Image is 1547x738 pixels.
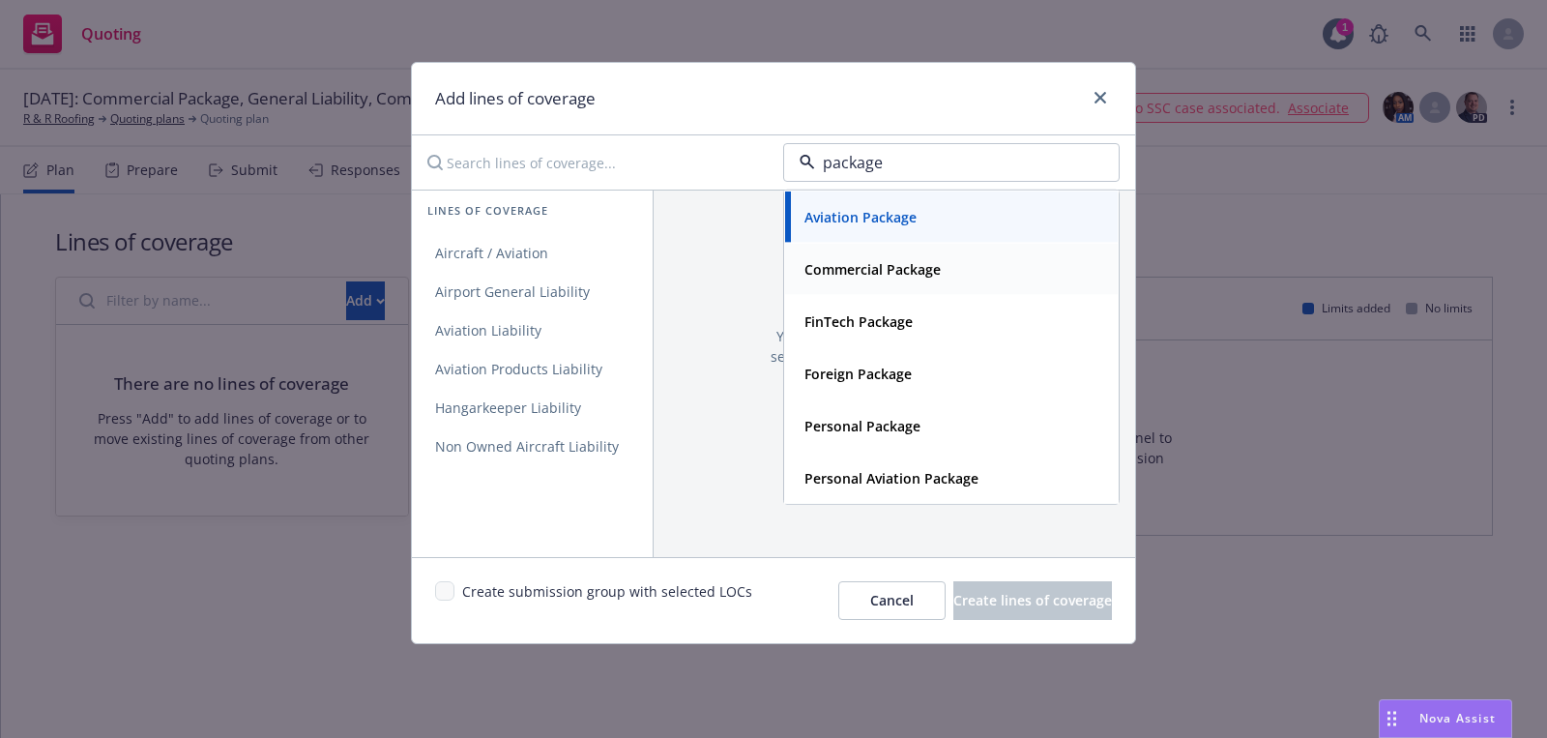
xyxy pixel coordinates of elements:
[804,260,941,279] strong: Commercial Package
[412,360,626,378] span: Aviation Products Liability
[412,244,571,262] span: Aircraft / Aviation
[838,581,946,620] button: Cancel
[462,581,752,620] span: Create submission group with selected LOCs
[870,591,914,609] span: Cancel
[815,151,1080,174] input: Filter by policy type
[416,143,768,182] input: Search lines of coverage...
[804,417,920,435] strong: Personal Package
[412,437,642,456] span: Non Owned Aircraft Liability
[770,326,1019,387] span: You don't have any lines of coverage selected. Add some by selecting a line of coverage on the left.
[804,312,913,331] strong: FinTech Package
[953,591,1112,609] span: Create lines of coverage
[412,321,565,339] span: Aviation Liability
[412,282,613,301] span: Airport General Liability
[1379,699,1512,738] button: Nova Assist
[427,202,548,219] span: Lines of coverage
[804,365,912,383] strong: Foreign Package
[435,86,596,111] h1: Add lines of coverage
[1089,86,1112,109] a: close
[412,399,604,417] span: Hangarkeeper Liability
[804,208,917,226] strong: Aviation Package
[804,469,978,487] strong: Personal Aviation Package
[1380,700,1404,737] div: Drag to move
[953,581,1112,620] button: Create lines of coverage
[1419,710,1496,726] span: Nova Assist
